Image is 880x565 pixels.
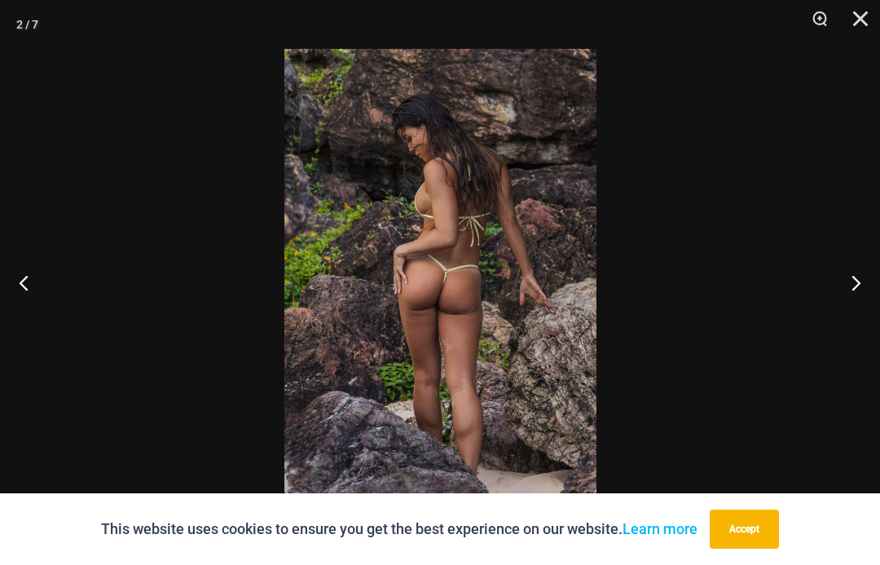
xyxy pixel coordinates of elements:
[710,510,779,549] button: Accept
[101,517,697,541] p: This website uses cookies to ensure you get the best experience on our website.
[16,12,38,37] div: 2 / 7
[284,49,596,516] img: That Summer Heat Wave 3063 Tri Top 4303 Micro Bottom 04
[623,520,697,537] a: Learn more
[819,242,880,323] button: Next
